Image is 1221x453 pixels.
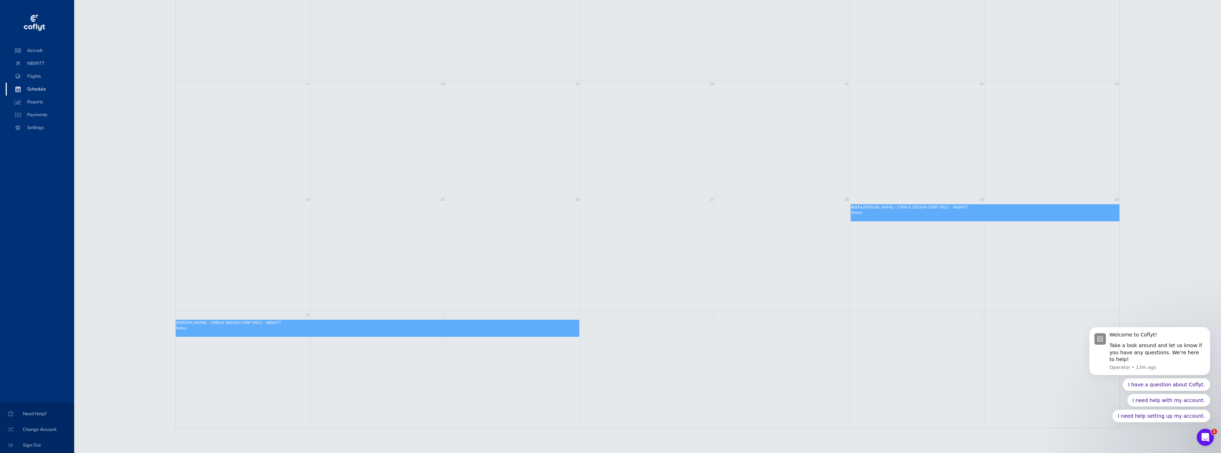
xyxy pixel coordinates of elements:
span: Reports [13,96,67,108]
a: 4 [846,312,850,319]
span: N899TT [13,57,67,70]
span: 8:07a [851,205,862,210]
a: 19 [574,81,580,88]
a: 31 [305,312,311,319]
span: Aircraft [13,44,67,57]
a: 30 [1114,196,1119,203]
a: 25 [440,196,445,203]
img: coflyt logo [22,12,46,34]
a: 20 [709,81,715,88]
p: Notes: [176,325,579,331]
a: 17 [305,81,311,88]
p: Notes: [851,210,1119,215]
a: 26 [574,196,580,203]
a: 21 [844,81,850,88]
a: 24 [305,196,311,203]
span: Need Help? [9,407,66,420]
a: 3 [711,312,715,319]
a: 28 [844,196,850,203]
a: 1 [442,312,445,319]
a: 2 [576,312,580,319]
span: Settings [13,121,67,134]
iframe: Intercom notifications message [1078,279,1221,434]
span: 1 [1211,429,1217,434]
a: 5 [981,312,984,319]
a: 23 [1114,81,1119,88]
span: [PERSON_NAME] - CIRRUS DESIGN CORP SR22 - N899TT [863,205,968,210]
span: [PERSON_NAME] - CIRRUS DESIGN CORP SR22 - N899TT [176,320,281,325]
span: Payments [13,108,67,121]
a: 18 [440,81,445,88]
iframe: Intercom live chat [1197,429,1214,446]
a: 29 [979,196,984,203]
span: Flights [13,70,67,83]
a: 27 [709,196,715,203]
span: Schedule [13,83,67,96]
a: 22 [979,81,984,88]
span: Sign Out [9,439,66,452]
span: Change Account [9,423,66,436]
